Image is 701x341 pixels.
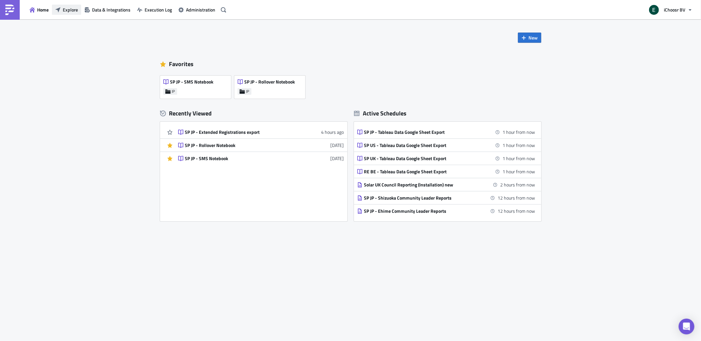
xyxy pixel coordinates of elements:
div: SP UK - Tableau Data Google Sheet Export [364,156,479,161]
time: 2025-06-20T07:59:56Z [331,155,344,162]
div: Open Intercom Messenger [679,319,694,334]
span: JP [172,89,175,94]
img: PushMetrics [5,5,15,15]
time: 2025-08-18 14:00 [503,129,535,135]
button: New [518,33,541,43]
time: 2025-08-11T09:09:31Z [331,142,344,149]
time: 2025-08-19 01:00 [498,207,535,214]
a: SP JP - Shizuoka Community Leader Reports12 hours from now [357,191,535,204]
div: Solar UK Council Reporting (Installation) new [364,182,479,188]
button: Execution Log [134,5,175,15]
div: SP US - Tableau Data Google Sheet Export [364,142,479,148]
a: Solar UK Council Reporting (Installation) new2 hours from now [357,178,535,191]
time: 2025-08-18T06:25:20Z [321,129,344,135]
a: SP JP - Extended Registrations export4 hours ago [178,126,344,138]
a: SP JP - SMS Notebook[DATE] [178,152,344,165]
div: SP JP - Tableau Data Google Sheet Export [364,129,479,135]
img: Avatar [648,4,660,15]
time: 2025-08-19 01:00 [498,194,535,201]
span: Home [37,6,49,13]
div: Active Schedules [354,110,407,117]
a: RE BE - Tableau Data Google Sheet Export1 hour from now [357,165,535,178]
a: SP UK - Tableau Data Google Sheet Export1 hour from now [357,152,535,165]
span: Execution Log [145,6,172,13]
time: 2025-08-18 14:00 [503,142,535,149]
span: iChoosr BV [664,6,685,13]
time: 2025-08-18 14:00 [503,155,535,162]
button: Home [26,5,52,15]
div: SP JP - Ehime Community Leader Reports [364,208,479,214]
a: SP JP - Rollover NotebookJP [234,72,309,99]
span: Explore [63,6,78,13]
time: 2025-08-18 15:00 [501,181,535,188]
button: Data & Integrations [81,5,134,15]
span: SP JP - Rollover Notebook [245,79,295,85]
a: SP JP - SMS NotebookJP [160,72,234,99]
a: SP JP - Tableau Data Google Sheet Export1 hour from now [357,126,535,138]
div: SP JP - Shizuoka Community Leader Reports [364,195,479,201]
span: SP JP - SMS Notebook [170,79,214,85]
div: SP JP - Extended Registrations export [185,129,300,135]
div: Favorites [160,59,541,69]
div: RE BE - Tableau Data Google Sheet Export [364,169,479,175]
span: Administration [186,6,215,13]
a: SP US - Tableau Data Google Sheet Export1 hour from now [357,139,535,152]
a: SP JP - Ehime Community Leader Reports12 hours from now [357,205,535,217]
div: SP JP - SMS Notebook [185,156,300,161]
button: Explore [52,5,81,15]
span: Data & Integrations [92,6,130,13]
div: Recently Viewed [160,109,347,118]
a: SP JP - Rollover Notebook[DATE] [178,139,344,152]
span: New [529,34,538,41]
span: JP [246,89,249,94]
button: iChoosr BV [645,3,696,17]
time: 2025-08-18 14:00 [503,168,535,175]
div: SP JP - Rollover Notebook [185,142,300,148]
button: Administration [175,5,219,15]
